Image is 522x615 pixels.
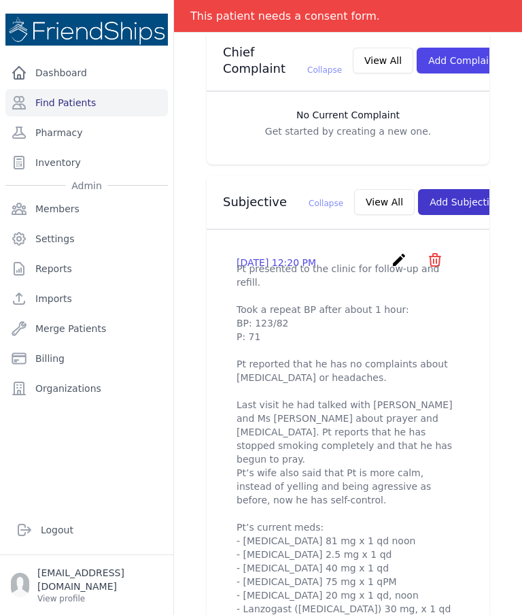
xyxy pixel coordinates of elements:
[5,149,168,176] a: Inventory
[37,593,162,604] p: View profile
[5,225,168,252] a: Settings
[354,189,415,215] button: View All
[307,65,342,75] span: Collapse
[223,44,342,77] h3: Chief Complaint
[5,315,168,342] a: Merge Patients
[5,375,168,402] a: Organizations
[391,258,411,271] a: create
[391,252,407,268] i: create
[5,59,168,86] a: Dashboard
[5,195,168,222] a: Members
[417,48,510,73] button: Add Complaint
[223,194,343,210] h3: Subjective
[37,566,162,593] p: [EMAIL_ADDRESS][DOMAIN_NAME]
[5,345,168,372] a: Billing
[353,48,413,73] button: View All
[418,189,512,215] button: Add Subjective
[5,89,168,116] a: Find Patients
[5,255,168,282] a: Reports
[66,179,107,193] span: Admin
[5,285,168,312] a: Imports
[11,566,162,604] a: [EMAIL_ADDRESS][DOMAIN_NAME] View profile
[5,14,168,46] img: Medical Missions EMR
[11,516,162,544] a: Logout
[220,124,476,138] p: Get started by creating a new one.
[5,119,168,146] a: Pharmacy
[220,108,476,122] h3: No Current Complaint
[237,256,316,269] p: [DATE] 12:20 PM
[309,199,343,208] span: Collapse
